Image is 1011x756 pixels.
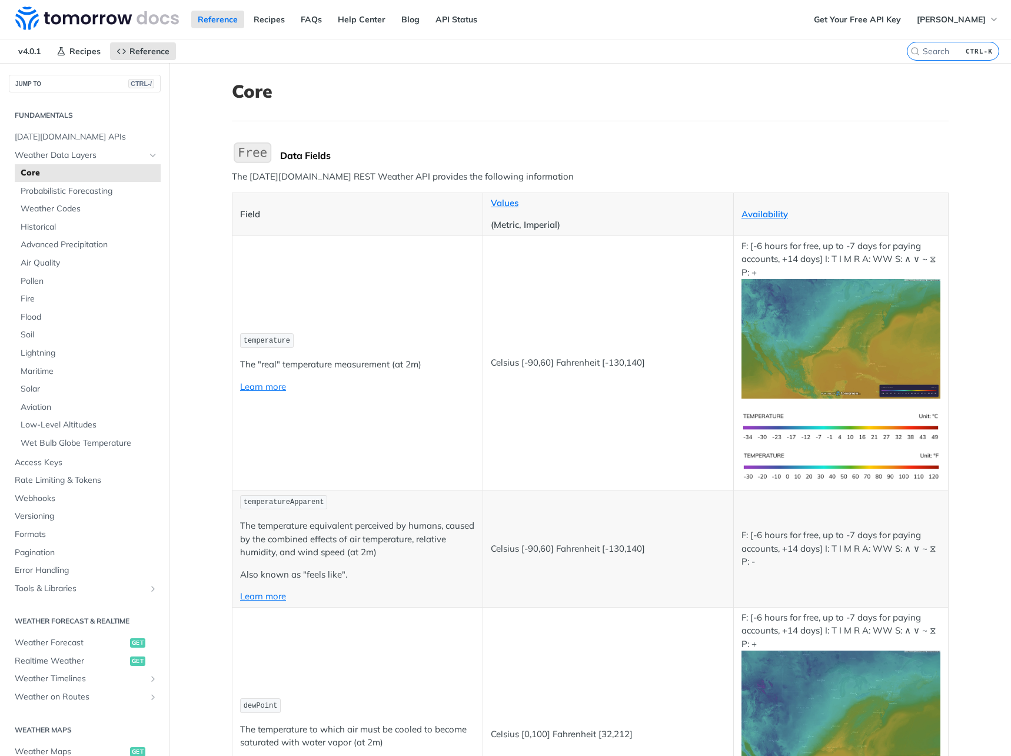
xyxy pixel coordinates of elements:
p: F: [-6 hours for free, up to -7 days for paying accounts, +14 days] I: T I M R A: WW S: ∧ ∨ ~ ⧖ P: + [741,240,940,399]
p: Celsius [0,100] Fahrenheit [32,212] [491,728,726,741]
span: temperature [244,337,290,345]
span: Realtime Weather [15,655,127,667]
a: Lightning [15,344,161,362]
span: v4.0.1 [12,42,47,60]
a: Weather TimelinesShow subpages for Weather Timelines [9,670,161,688]
span: Weather Data Layers [15,150,145,161]
a: Weather on RoutesShow subpages for Weather on Routes [9,688,161,706]
span: Wet Bulb Globe Temperature [21,437,158,449]
a: Pollen [15,273,161,290]
a: Realtime Weatherget [9,652,161,670]
span: Probabilistic Forecasting [21,185,158,197]
a: Maritime [15,363,161,380]
p: F: [-6 hours for free, up to -7 days for paying accounts, +14 days] I: T I M R A: WW S: ∧ ∨ ~ ⧖ P: - [741,529,940,569]
p: The temperature equivalent perceived by humans, caused by the combined effects of air temperature... [240,519,475,559]
span: Error Handling [15,565,158,576]
div: Data Fields [280,150,949,161]
a: Reference [191,11,244,28]
span: Versioning [15,510,158,522]
span: Aviation [21,402,158,413]
a: Advanced Precipitation [15,236,161,254]
a: Fire [15,290,161,308]
h2: Weather Forecast & realtime [9,616,161,626]
span: Tools & Libraries [15,583,145,595]
a: Availability [741,208,788,220]
p: The "real" temperature measurement (at 2m) [240,358,475,372]
span: Formats [15,529,158,541]
span: Expand image [741,420,940,432]
a: Access Keys [9,454,161,472]
span: [PERSON_NAME] [917,14,986,25]
a: Get Your Free API Key [807,11,907,28]
a: Solar [15,380,161,398]
span: Maritime [21,366,158,377]
p: Celsius [-90,60] Fahrenheit [-130,140] [491,542,726,556]
svg: Search [910,47,920,56]
a: Formats [9,526,161,543]
span: Lightning [21,347,158,359]
span: Low-Level Altitudes [21,419,158,431]
a: Flood [15,309,161,326]
span: [DATE][DOMAIN_NAME] APIs [15,131,158,143]
a: Error Handling [9,562,161,579]
span: get [130,638,145,648]
p: The [DATE][DOMAIN_NAME] REST Weather API provides the following information [232,170,949,184]
h1: Core [232,81,949,102]
a: Weather Data LayersHide subpages for Weather Data Layers [9,147,161,164]
span: Access Keys [15,457,158,469]
span: dewPoint [244,702,278,710]
h2: Fundamentals [9,110,161,121]
a: Help Center [331,11,392,28]
a: FAQs [294,11,328,28]
span: Pagination [15,547,158,559]
a: Values [491,197,518,208]
button: Show subpages for Weather on Routes [148,692,158,702]
a: Historical [15,218,161,236]
a: Aviation [15,399,161,416]
span: Flood [21,311,158,323]
span: Fire [21,293,158,305]
span: Advanced Precipitation [21,239,158,251]
a: [DATE][DOMAIN_NAME] APIs [9,128,161,146]
span: Weather Forecast [15,637,127,649]
a: Air Quality [15,254,161,272]
kbd: CTRL-K [963,45,996,57]
a: Learn more [240,591,286,602]
button: JUMP TOCTRL-/ [9,75,161,92]
p: (Metric, Imperial) [491,218,726,232]
button: Show subpages for Tools & Libraries [148,584,158,593]
h2: Weather Maps [9,725,161,735]
span: Expand image [741,460,940,471]
p: The temperature to which air must be cooled to become saturated with water vapor (at 2m) [240,723,475,750]
span: Weather Codes [21,203,158,215]
a: Low-Level Altitudes [15,416,161,434]
span: Solar [21,383,158,395]
button: Hide subpages for Weather Data Layers [148,151,158,160]
a: Soil [15,326,161,344]
a: Versioning [9,508,161,525]
a: Recipes [50,42,107,60]
a: Rate Limiting & Tokens [9,472,161,489]
span: Webhooks [15,493,158,505]
span: Soil [21,329,158,341]
span: Core [21,167,158,179]
p: Also known as "feels like". [240,568,475,582]
a: Learn more [240,381,286,392]
button: [PERSON_NAME] [910,11,1005,28]
span: Pollen [21,276,158,287]
span: Recipes [69,46,101,57]
span: CTRL-/ [128,79,154,88]
span: Weather Timelines [15,673,145,685]
span: Rate Limiting & Tokens [15,475,158,486]
a: Weather Forecastget [9,634,161,652]
span: Expand image [741,704,940,715]
a: Wet Bulb Globe Temperature [15,435,161,452]
span: Weather on Routes [15,691,145,703]
p: Celsius [-90,60] Fahrenheit [-130,140] [491,356,726,370]
span: temperatureApparent [244,498,324,506]
a: Pagination [9,544,161,562]
a: Core [15,164,161,182]
p: Field [240,208,475,221]
span: Expand image [741,333,940,344]
a: Recipes [247,11,291,28]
